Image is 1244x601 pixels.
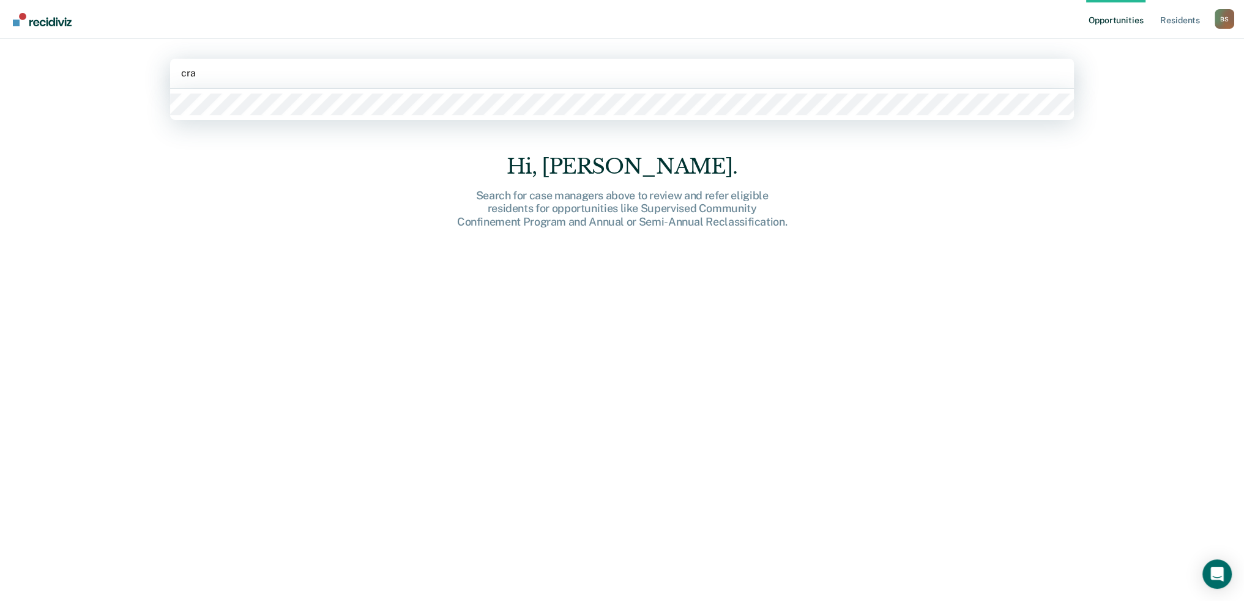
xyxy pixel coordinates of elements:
[1215,9,1234,29] div: B S
[426,189,818,229] div: Search for case managers above to review and refer eligible residents for opportunities like Supe...
[426,154,818,179] div: Hi, [PERSON_NAME].
[1202,559,1232,589] div: Open Intercom Messenger
[13,13,72,26] img: Recidiviz
[1215,9,1234,29] button: Profile dropdown button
